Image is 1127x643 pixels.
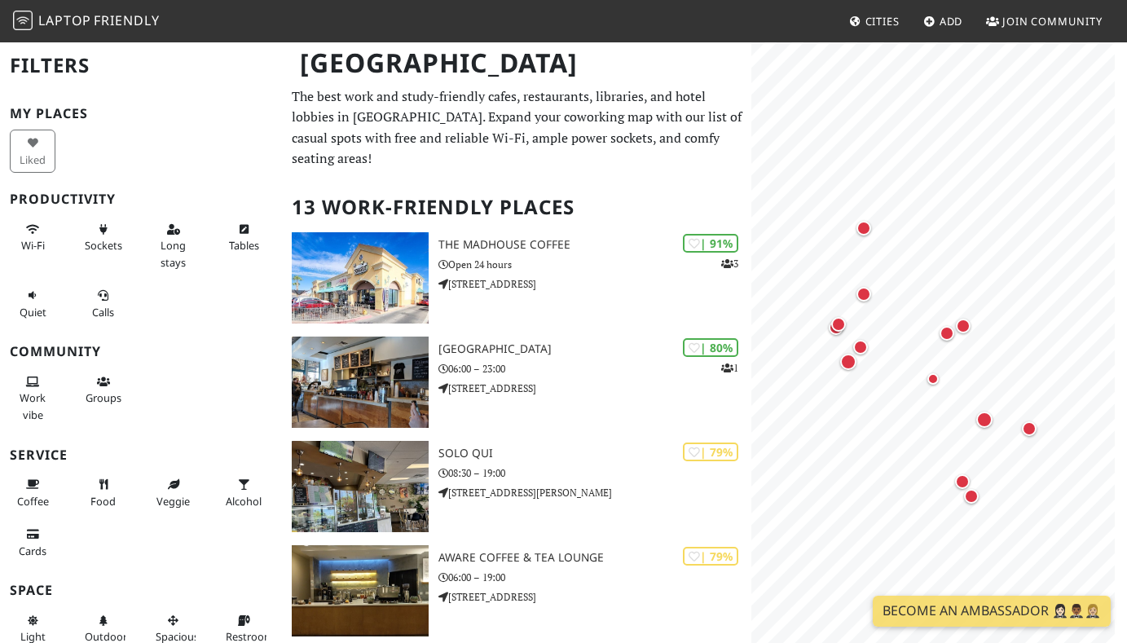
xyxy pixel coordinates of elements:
[828,314,849,335] div: Map marker
[10,41,272,90] h2: Filters
[20,390,46,421] span: People working
[19,544,46,558] span: Credit cards
[292,441,429,532] img: Solo Qui
[825,317,847,338] div: Map marker
[438,465,751,481] p: 08:30 – 19:00
[1002,14,1103,29] span: Join Community
[85,238,122,253] span: Power sockets
[438,551,751,565] h3: Aware Coffee & Tea Lounge
[151,471,196,514] button: Veggie
[80,471,125,514] button: Food
[438,570,751,585] p: 06:00 – 19:00
[438,342,751,356] h3: [GEOGRAPHIC_DATA]
[292,232,429,324] img: The MadHouse Coffee
[92,305,114,319] span: Video/audio calls
[292,183,742,232] h2: 13 Work-Friendly Places
[156,494,190,509] span: Veggie
[952,471,973,492] div: Map marker
[80,368,125,412] button: Groups
[865,14,900,29] span: Cities
[721,256,738,271] p: 3
[850,337,871,358] div: Map marker
[683,234,738,253] div: | 91%
[917,7,970,36] a: Add
[151,216,196,275] button: Long stays
[161,238,186,269] span: Long stays
[282,337,751,428] a: Sunrise Coffee House | 80% 1 [GEOGRAPHIC_DATA] 06:00 – 23:00 [STREET_ADDRESS]
[17,494,49,509] span: Coffee
[853,218,874,239] div: Map marker
[10,216,55,259] button: Wi-Fi
[21,238,45,253] span: Stable Wi-Fi
[86,390,121,405] span: Group tables
[10,583,272,598] h3: Space
[10,282,55,325] button: Quiet
[10,447,272,463] h3: Service
[221,216,266,259] button: Tables
[683,547,738,566] div: | 79%
[229,238,259,253] span: Work-friendly tables
[438,485,751,500] p: [STREET_ADDRESS][PERSON_NAME]
[936,323,958,344] div: Map marker
[837,350,860,373] div: Map marker
[10,368,55,428] button: Work vibe
[10,106,272,121] h3: My Places
[683,443,738,461] div: | 79%
[438,361,751,377] p: 06:00 – 23:00
[282,232,751,324] a: The MadHouse Coffee | 91% 3 The MadHouse Coffee Open 24 hours [STREET_ADDRESS]
[953,315,974,337] div: Map marker
[221,471,266,514] button: Alcohol
[292,86,742,170] p: The best work and study-friendly cafes, restaurants, libraries, and hotel lobbies in [GEOGRAPHIC_...
[1019,418,1040,439] div: Map marker
[80,282,125,325] button: Calls
[853,284,874,305] div: Map marker
[923,369,943,389] div: Map marker
[282,545,751,636] a: Aware Coffee & Tea Lounge | 79% Aware Coffee & Tea Lounge 06:00 – 19:00 [STREET_ADDRESS]
[973,408,996,431] div: Map marker
[10,471,55,514] button: Coffee
[13,7,160,36] a: LaptopFriendly LaptopFriendly
[292,337,429,428] img: Sunrise Coffee House
[721,360,738,376] p: 1
[292,545,429,636] img: Aware Coffee & Tea Lounge
[10,344,272,359] h3: Community
[13,11,33,30] img: LaptopFriendly
[20,305,46,319] span: Quiet
[282,441,751,532] a: Solo Qui | 79% Solo Qui 08:30 – 19:00 [STREET_ADDRESS][PERSON_NAME]
[438,381,751,396] p: [STREET_ADDRESS]
[843,7,906,36] a: Cities
[438,447,751,460] h3: Solo Qui
[90,494,116,509] span: Food
[80,216,125,259] button: Sockets
[940,14,963,29] span: Add
[438,257,751,272] p: Open 24 hours
[10,192,272,207] h3: Productivity
[10,521,55,564] button: Cards
[226,494,262,509] span: Alcohol
[38,11,91,29] span: Laptop
[438,276,751,292] p: [STREET_ADDRESS]
[961,486,982,507] div: Map marker
[438,238,751,252] h3: The MadHouse Coffee
[287,41,748,86] h1: [GEOGRAPHIC_DATA]
[94,11,159,29] span: Friendly
[980,7,1109,36] a: Join Community
[438,589,751,605] p: [STREET_ADDRESS]
[683,338,738,357] div: | 80%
